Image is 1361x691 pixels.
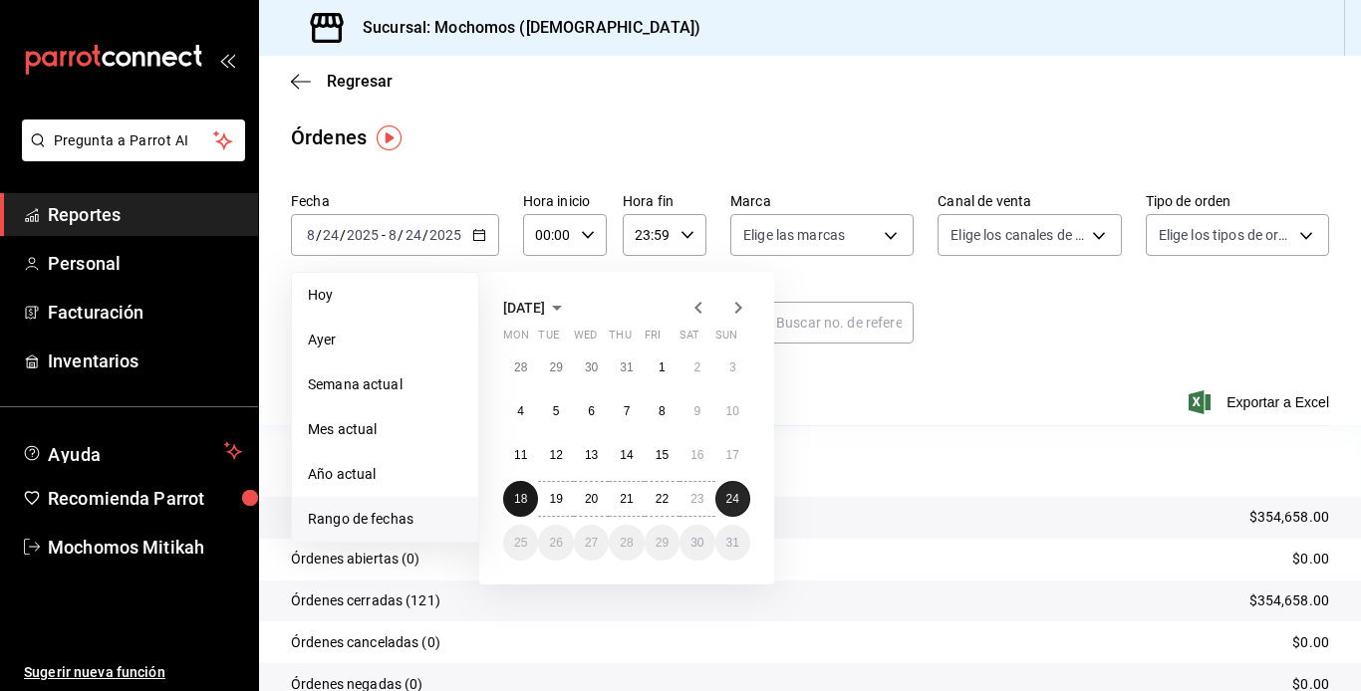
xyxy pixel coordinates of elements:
[715,437,750,473] button: August 17, 2025
[514,536,527,550] abbr: August 25, 2025
[690,492,703,506] abbr: August 23, 2025
[1249,507,1329,528] p: $354,658.00
[715,481,750,517] button: August 24, 2025
[656,536,669,550] abbr: August 29, 2025
[322,227,340,243] input: --
[503,349,538,385] button: July 28, 2025
[680,329,699,349] abbr: Saturday
[538,393,573,429] button: August 5, 2025
[1146,194,1329,208] label: Tipo de orden
[574,329,597,349] abbr: Wednesday
[680,437,714,473] button: August 16, 2025
[549,360,562,374] abbr: July 29, 2025
[219,52,235,68] button: open_drawer_menu
[609,393,644,429] button: August 7, 2025
[382,227,386,243] span: -
[48,250,242,277] span: Personal
[347,16,700,40] h3: Sucursal: Mochomos ([DEMOGRAPHIC_DATA])
[680,349,714,385] button: August 2, 2025
[549,448,562,462] abbr: August 12, 2025
[609,525,644,561] button: August 28, 2025
[291,122,367,152] div: Órdenes
[776,303,914,343] input: Buscar no. de referencia
[48,299,242,326] span: Facturación
[659,404,666,418] abbr: August 8, 2025
[730,194,914,208] label: Marca
[24,662,242,683] span: Sugerir nueva función
[645,525,680,561] button: August 29, 2025
[715,393,750,429] button: August 10, 2025
[377,125,402,150] img: Tooltip marker
[1249,590,1329,611] p: $354,658.00
[48,347,242,374] span: Inventarios
[623,194,706,208] label: Hora fin
[503,296,569,320] button: [DATE]
[656,492,669,506] abbr: August 22, 2025
[48,534,242,561] span: Mochomos Mitikah
[291,590,440,611] p: Órdenes cerradas (121)
[308,509,462,530] span: Rango de fechas
[291,194,499,208] label: Fecha
[609,329,631,349] abbr: Thursday
[645,481,680,517] button: August 22, 2025
[726,492,739,506] abbr: August 24, 2025
[690,448,703,462] abbr: August 16, 2025
[48,485,242,512] span: Recomienda Parrot
[609,437,644,473] button: August 14, 2025
[620,536,633,550] abbr: August 28, 2025
[585,492,598,506] abbr: August 20, 2025
[428,227,462,243] input: ----
[574,481,609,517] button: August 20, 2025
[54,130,214,151] span: Pregunta a Parrot AI
[503,329,529,349] abbr: Monday
[538,349,573,385] button: July 29, 2025
[1193,390,1329,414] button: Exportar a Excel
[680,525,714,561] button: August 30, 2025
[308,419,462,440] span: Mes actual
[398,227,404,243] span: /
[726,448,739,462] abbr: August 17, 2025
[645,393,680,429] button: August 8, 2025
[308,464,462,485] span: Año actual
[645,437,680,473] button: August 15, 2025
[1159,225,1292,245] span: Elige los tipos de orden
[549,536,562,550] abbr: August 26, 2025
[659,360,666,374] abbr: August 1, 2025
[620,360,633,374] abbr: July 31, 2025
[503,525,538,561] button: August 25, 2025
[574,437,609,473] button: August 13, 2025
[645,349,680,385] button: August 1, 2025
[1292,632,1329,653] p: $0.00
[48,439,216,463] span: Ayuda
[585,360,598,374] abbr: July 30, 2025
[553,404,560,418] abbr: August 5, 2025
[538,481,573,517] button: August 19, 2025
[308,330,462,350] span: Ayer
[346,227,380,243] input: ----
[291,632,440,653] p: Órdenes canceladas (0)
[48,201,242,228] span: Reportes
[388,227,398,243] input: --
[715,329,737,349] abbr: Sunday
[538,525,573,561] button: August 26, 2025
[291,549,420,570] p: Órdenes abiertas (0)
[514,448,527,462] abbr: August 11, 2025
[938,194,1121,208] label: Canal de venta
[680,393,714,429] button: August 9, 2025
[585,536,598,550] abbr: August 27, 2025
[951,225,1084,245] span: Elige los canales de venta
[291,72,393,91] button: Regresar
[693,404,700,418] abbr: August 9, 2025
[538,437,573,473] button: August 12, 2025
[340,227,346,243] span: /
[327,72,393,91] span: Regresar
[726,404,739,418] abbr: August 10, 2025
[574,525,609,561] button: August 27, 2025
[503,393,538,429] button: August 4, 2025
[693,360,700,374] abbr: August 2, 2025
[306,227,316,243] input: --
[422,227,428,243] span: /
[503,481,538,517] button: August 18, 2025
[690,536,703,550] abbr: August 30, 2025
